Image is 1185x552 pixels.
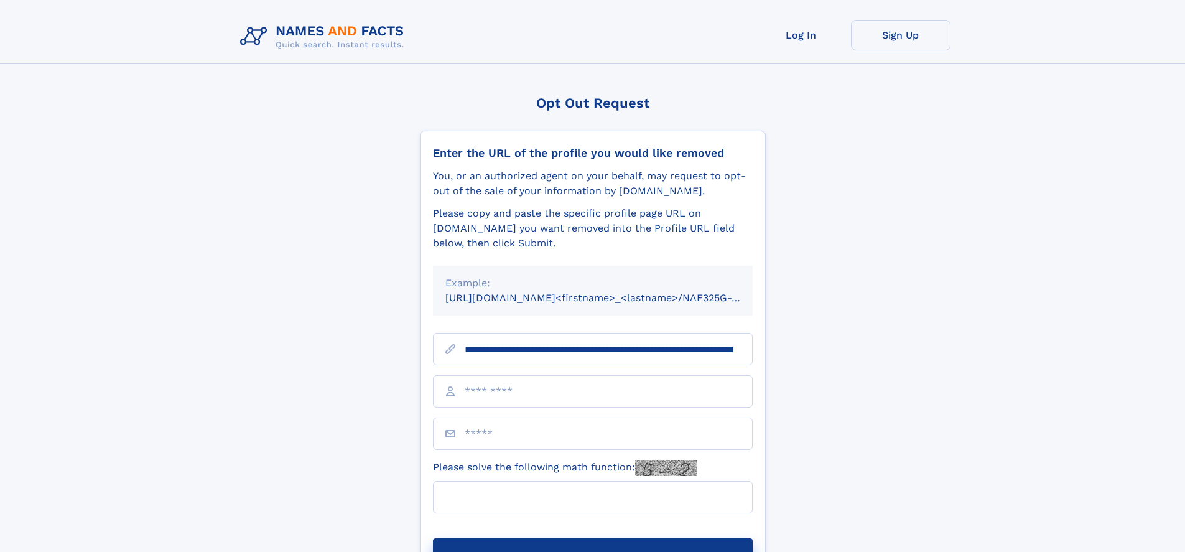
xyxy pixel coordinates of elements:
[445,292,776,304] small: [URL][DOMAIN_NAME]<firstname>_<lastname>/NAF325G-xxxxxxxx
[751,20,851,50] a: Log In
[420,95,766,111] div: Opt Out Request
[433,169,753,199] div: You, or an authorized agent on your behalf, may request to opt-out of the sale of your informatio...
[433,460,697,476] label: Please solve the following math function:
[433,206,753,251] div: Please copy and paste the specific profile page URL on [DOMAIN_NAME] you want removed into the Pr...
[851,20,950,50] a: Sign Up
[445,276,740,291] div: Example:
[235,20,414,54] img: Logo Names and Facts
[433,146,753,160] div: Enter the URL of the profile you would like removed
